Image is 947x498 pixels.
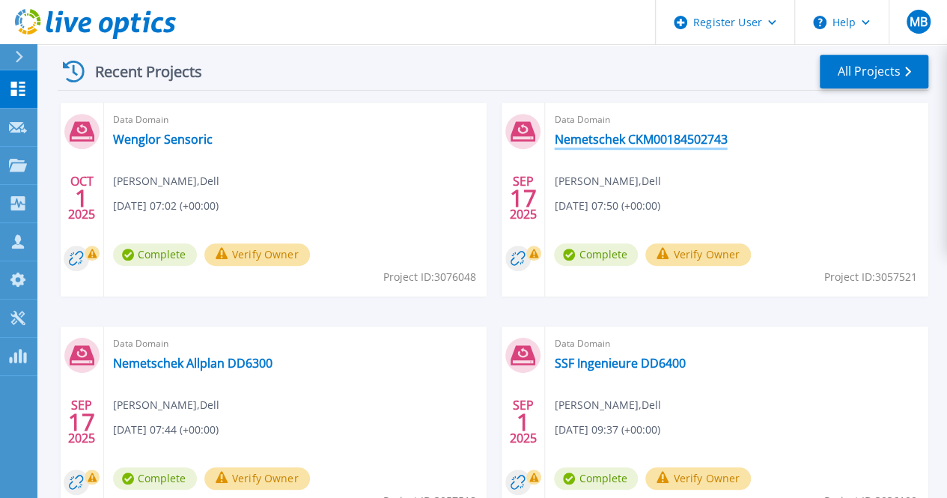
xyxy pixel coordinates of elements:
a: Nemetschek Allplan DD6300 [113,356,272,371]
span: [DATE] 09:37 (+00:00) [554,422,660,438]
span: [PERSON_NAME] , Dell [113,397,219,413]
a: Wenglor Sensoric [113,132,213,147]
button: Verify Owner [645,467,751,490]
a: All Projects [820,55,928,88]
span: Complete [113,243,197,266]
span: Project ID: 3057521 [824,269,917,285]
span: [PERSON_NAME] , Dell [554,397,660,413]
span: 1 [75,192,88,204]
div: Recent Projects [58,53,222,90]
span: Data Domain [113,112,478,128]
span: MB [909,16,927,28]
span: Data Domain [554,112,919,128]
div: SEP 2025 [509,171,538,225]
span: 17 [68,416,95,428]
div: OCT 2025 [67,171,96,225]
a: Nemetschek CKM00184502743 [554,132,727,147]
button: Verify Owner [204,467,310,490]
span: 1 [517,416,530,428]
div: SEP 2025 [67,395,96,449]
button: Verify Owner [204,243,310,266]
span: Complete [554,467,638,490]
span: [DATE] 07:50 (+00:00) [554,198,660,214]
a: SSF Ingenieure DD6400 [554,356,685,371]
span: [PERSON_NAME] , Dell [113,173,219,189]
span: [PERSON_NAME] , Dell [554,173,660,189]
span: [DATE] 07:44 (+00:00) [113,422,219,438]
span: Complete [554,243,638,266]
span: Data Domain [554,335,919,352]
span: Complete [113,467,197,490]
div: SEP 2025 [509,395,538,449]
button: Verify Owner [645,243,751,266]
span: Project ID: 3076048 [383,269,475,285]
span: Data Domain [113,335,478,352]
span: [DATE] 07:02 (+00:00) [113,198,219,214]
span: 17 [510,192,537,204]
